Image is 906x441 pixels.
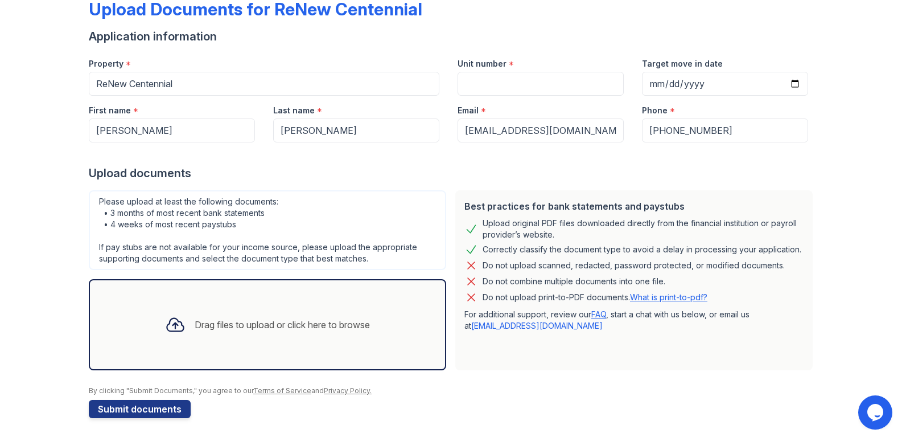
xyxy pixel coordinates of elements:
[642,58,723,70] label: Target move in date
[273,105,315,116] label: Last name
[483,292,707,303] p: Do not upload print-to-PDF documents.
[195,318,370,332] div: Drag files to upload or click here to browse
[471,321,603,330] a: [EMAIL_ADDRESS][DOMAIN_NAME]
[89,58,123,70] label: Property
[642,105,668,116] label: Phone
[483,218,804,240] div: Upload original PDF files downloaded directly from the financial institution or payroll provider’...
[483,259,785,272] div: Do not upload scanned, redacted, password protected, or modified documents.
[89,105,131,116] label: First name
[89,190,446,270] div: Please upload at least the following documents: • 3 months of most recent bank statements • 4 wee...
[858,395,895,430] iframe: chat widget
[630,292,707,302] a: What is print-to-pdf?
[89,28,817,44] div: Application information
[483,275,665,288] div: Do not combine multiple documents into one file.
[324,386,372,395] a: Privacy Policy.
[458,105,479,116] label: Email
[458,58,506,70] label: Unit number
[89,165,817,181] div: Upload documents
[253,386,311,395] a: Terms of Service
[464,309,804,332] p: For additional support, review our , start a chat with us below, or email us at
[89,386,817,395] div: By clicking "Submit Documents," you agree to our and
[591,309,606,319] a: FAQ
[464,199,804,213] div: Best practices for bank statements and paystubs
[89,400,191,418] button: Submit documents
[483,243,801,256] div: Correctly classify the document type to avoid a delay in processing your application.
